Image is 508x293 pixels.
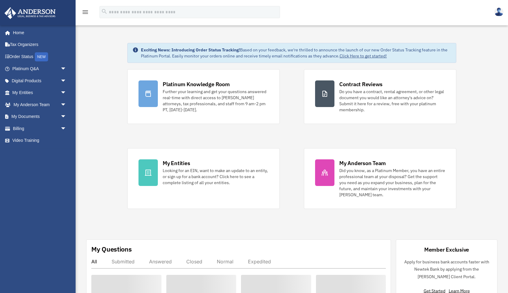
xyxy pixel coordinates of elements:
a: Tax Organizers [4,39,76,51]
img: Anderson Advisors Platinum Portal [3,7,57,19]
a: Order StatusNEW [4,50,76,63]
div: My Entities [163,159,190,167]
span: arrow_drop_down [60,122,73,135]
a: Billingarrow_drop_down [4,122,76,135]
a: My Anderson Team Did you know, as a Platinum Member, you have an entire professional team at your... [304,148,456,209]
a: menu [82,11,89,16]
a: Platinum Knowledge Room Further your learning and get your questions answered real-time with dire... [127,69,280,124]
div: Normal [217,259,233,265]
a: Home [4,27,73,39]
div: Looking for an EIN, want to make an update to an entity, or sign up for a bank account? Click her... [163,168,269,186]
a: My Documentsarrow_drop_down [4,111,76,123]
i: menu [82,8,89,16]
i: search [101,8,108,15]
strong: Exciting News: Introducing Order Status Tracking! [141,47,240,53]
p: Apply for business bank accounts faster with Newtek Bank by applying from the [PERSON_NAME] Clien... [401,258,492,281]
div: My Questions [91,245,132,254]
div: Did you know, as a Platinum Member, you have an entire professional team at your disposal? Get th... [339,168,445,198]
div: Based on your feedback, we're thrilled to announce the launch of our new Order Status Tracking fe... [141,47,451,59]
span: arrow_drop_down [60,111,73,123]
div: Platinum Knowledge Room [163,80,230,88]
div: Submitted [112,259,135,265]
a: Platinum Q&Aarrow_drop_down [4,63,76,75]
div: Do you have a contract, rental agreement, or other legal document you would like an attorney's ad... [339,89,445,113]
div: All [91,259,97,265]
div: Expedited [248,259,271,265]
a: My Entitiesarrow_drop_down [4,87,76,99]
span: arrow_drop_down [60,75,73,87]
div: NEW [35,52,48,61]
a: Contract Reviews Do you have a contract, rental agreement, or other legal document you would like... [304,69,456,124]
a: My Entities Looking for an EIN, want to make an update to an entity, or sign up for a bank accoun... [127,148,280,209]
div: Further your learning and get your questions answered real-time with direct access to [PERSON_NAM... [163,89,269,113]
div: Contract Reviews [339,80,383,88]
span: arrow_drop_down [60,63,73,75]
div: Member Exclusive [424,246,469,253]
div: My Anderson Team [339,159,386,167]
a: Video Training [4,135,76,147]
span: arrow_drop_down [60,87,73,99]
div: Closed [186,259,202,265]
span: arrow_drop_down [60,99,73,111]
div: Answered [149,259,172,265]
a: Digital Productsarrow_drop_down [4,75,76,87]
a: My Anderson Teamarrow_drop_down [4,99,76,111]
a: Click Here to get started! [340,53,387,59]
img: User Pic [494,8,503,16]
